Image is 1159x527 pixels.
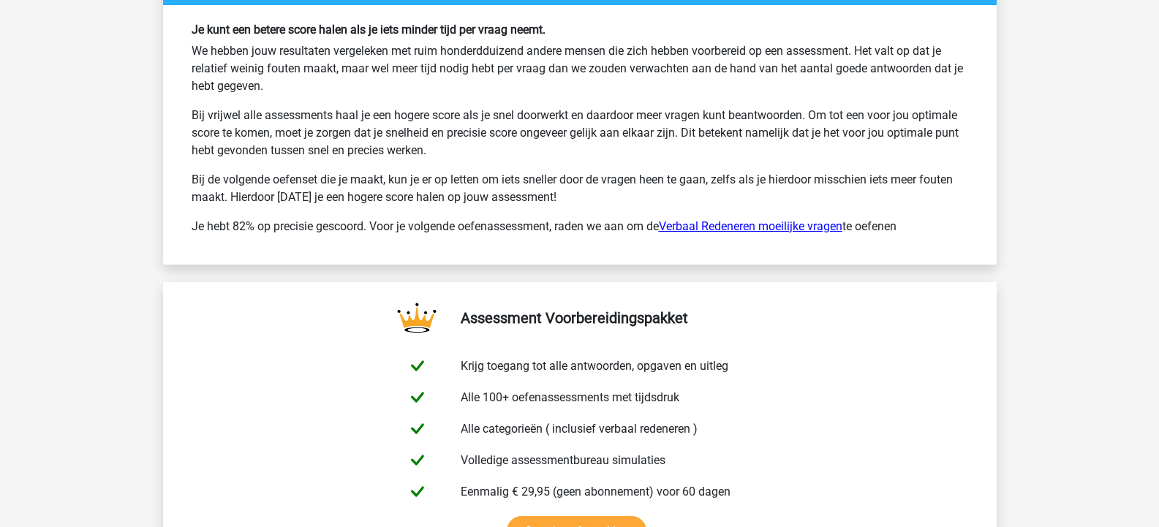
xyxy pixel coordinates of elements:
h6: Je kunt een betere score halen als je iets minder tijd per vraag neemt. [192,23,968,37]
p: Bij vrijwel alle assessments haal je een hogere score als je snel doorwerkt en daardoor meer vrag... [192,107,968,159]
a: Verbaal Redeneren moeilijke vragen [659,219,842,233]
p: Bij de volgende oefenset die je maakt, kun je er op letten om iets sneller door de vragen heen te... [192,171,968,206]
p: Je hebt 82% op precisie gescoord. Voor je volgende oefenassessment, raden we aan om de te oefenen [192,218,968,235]
p: We hebben jouw resultaten vergeleken met ruim honderdduizend andere mensen die zich hebben voorbe... [192,42,968,95]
